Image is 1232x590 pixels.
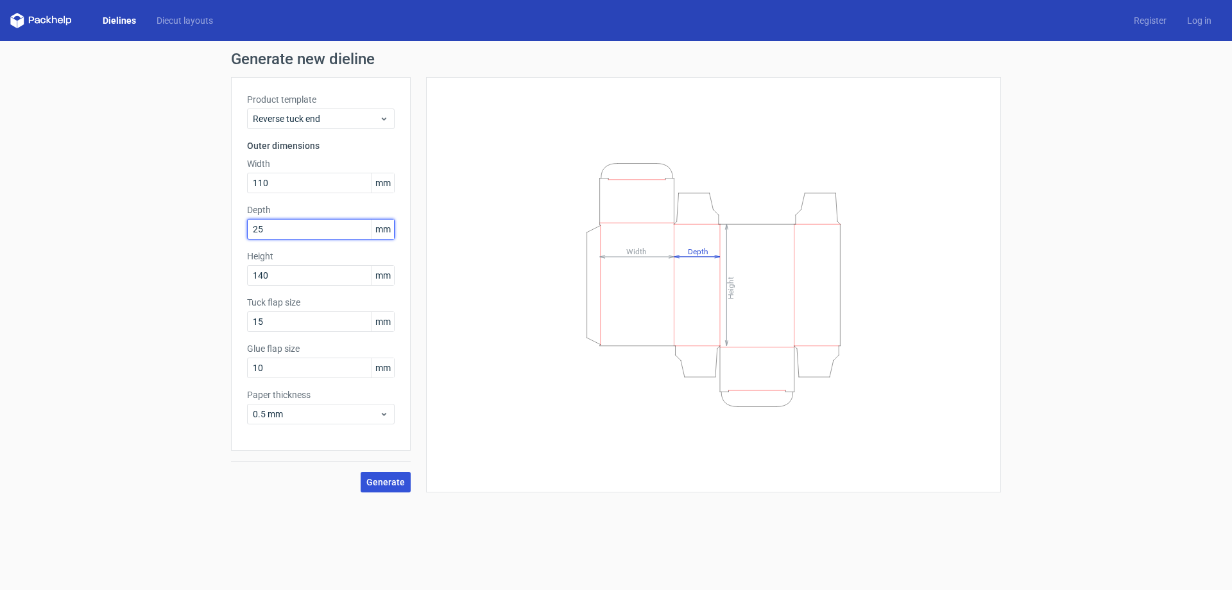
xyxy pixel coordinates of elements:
label: Glue flap size [247,342,395,355]
span: mm [372,266,394,285]
span: mm [372,358,394,377]
label: Paper thickness [247,388,395,401]
label: Height [247,250,395,263]
a: Register [1124,14,1177,27]
h3: Outer dimensions [247,139,395,152]
span: mm [372,220,394,239]
span: 0.5 mm [253,408,379,421]
span: Generate [366,478,405,487]
span: mm [372,173,394,193]
h1: Generate new dieline [231,51,1001,67]
span: Reverse tuck end [253,112,379,125]
span: mm [372,312,394,331]
label: Tuck flap size [247,296,395,309]
label: Width [247,157,395,170]
label: Depth [247,204,395,216]
a: Log in [1177,14,1222,27]
a: Dielines [92,14,146,27]
tspan: Height [726,276,735,299]
tspan: Depth [688,247,708,256]
a: Diecut layouts [146,14,223,27]
button: Generate [361,472,411,492]
tspan: Width [626,247,647,256]
label: Product template [247,93,395,106]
